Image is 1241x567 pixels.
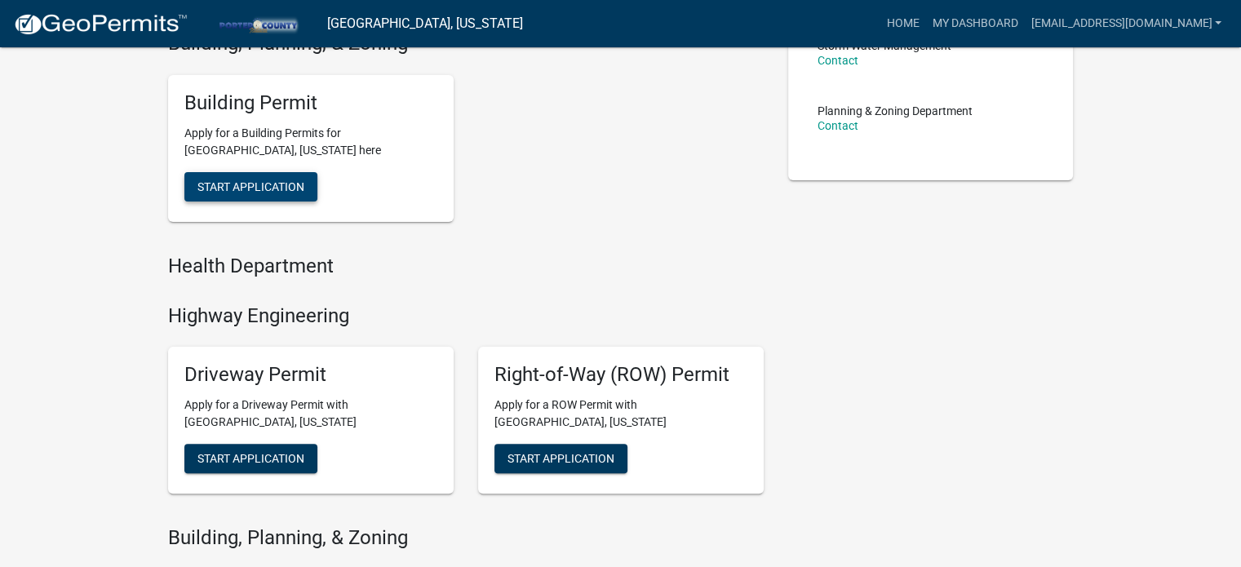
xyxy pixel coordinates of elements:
[201,12,314,34] img: Porter County, Indiana
[880,8,925,39] a: Home
[168,255,764,278] h4: Health Department
[494,396,747,431] p: Apply for a ROW Permit with [GEOGRAPHIC_DATA], [US_STATE]
[168,526,764,550] h4: Building, Planning, & Zoning
[818,40,951,51] p: Storm Water Management
[925,8,1024,39] a: My Dashboard
[818,105,973,117] p: Planning & Zoning Department
[327,10,523,38] a: [GEOGRAPHIC_DATA], [US_STATE]
[197,452,304,465] span: Start Application
[184,172,317,202] button: Start Application
[184,363,437,387] h5: Driveway Permit
[818,54,858,67] a: Contact
[184,125,437,159] p: Apply for a Building Permits for [GEOGRAPHIC_DATA], [US_STATE] here
[168,304,764,328] h4: Highway Engineering
[184,91,437,115] h5: Building Permit
[507,452,614,465] span: Start Application
[494,444,627,473] button: Start Application
[818,119,858,132] a: Contact
[197,179,304,193] span: Start Application
[184,396,437,431] p: Apply for a Driveway Permit with [GEOGRAPHIC_DATA], [US_STATE]
[184,444,317,473] button: Start Application
[494,363,747,387] h5: Right-of-Way (ROW) Permit
[1024,8,1228,39] a: [EMAIL_ADDRESS][DOMAIN_NAME]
